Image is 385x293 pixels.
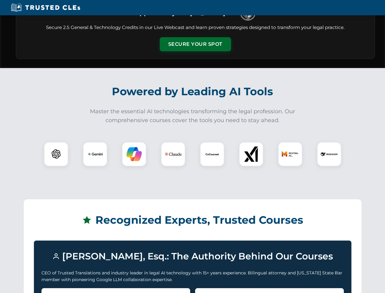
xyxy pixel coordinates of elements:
[282,146,299,163] img: Mistral AI Logo
[127,146,142,162] img: Copilot Logo
[321,146,338,163] img: DeepSeek Logo
[41,269,344,283] p: CEO of Trusted Translations and industry leader in legal AI technology with 15+ years experience....
[244,146,259,162] img: xAI Logo
[239,142,263,166] div: xAI
[87,146,103,162] img: Gemini Logo
[200,142,224,166] div: CoCounsel
[205,146,220,162] img: CoCounsel Logo
[122,142,146,166] div: Copilot
[278,142,302,166] div: Mistral AI
[317,142,341,166] div: DeepSeek
[160,37,231,51] button: Secure Your Spot
[161,142,185,166] div: Claude
[165,146,182,163] img: Claude Logo
[23,24,367,31] p: Secure 2.5 General & Technology Credits in our Live Webcast and learn proven strategies designed ...
[83,142,107,166] div: Gemini
[24,81,362,102] h2: Powered by Leading AI Tools
[47,145,65,163] img: ChatGPT Logo
[86,107,299,125] p: Master the essential AI technologies transforming the legal profession. Our comprehensive courses...
[44,142,68,166] div: ChatGPT
[34,209,351,231] h2: Recognized Experts, Trusted Courses
[41,248,344,265] h3: [PERSON_NAME], Esq.: The Authority Behind Our Courses
[9,3,82,12] img: Trusted CLEs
